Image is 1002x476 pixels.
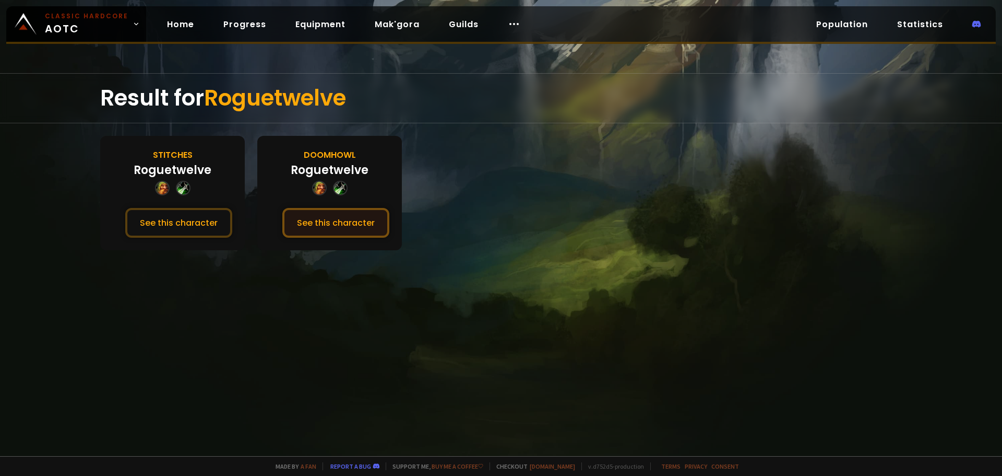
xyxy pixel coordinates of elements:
[269,462,316,470] span: Made by
[581,462,644,470] span: v. d752d5 - production
[685,462,707,470] a: Privacy
[530,462,575,470] a: [DOMAIN_NAME]
[661,462,681,470] a: Terms
[134,161,211,179] div: Roguetwelve
[125,208,232,238] button: See this character
[304,148,356,161] div: Doomhowl
[45,11,128,37] span: AOTC
[330,462,371,470] a: Report a bug
[490,462,575,470] span: Checkout
[6,6,146,42] a: Classic HardcoreAOTC
[100,74,902,123] div: Result for
[808,14,876,35] a: Population
[366,14,428,35] a: Mak'gora
[45,11,128,21] small: Classic Hardcore
[159,14,202,35] a: Home
[386,462,483,470] span: Support me,
[215,14,275,35] a: Progress
[153,148,193,161] div: Stitches
[889,14,951,35] a: Statistics
[432,462,483,470] a: Buy me a coffee
[282,208,389,238] button: See this character
[440,14,487,35] a: Guilds
[287,14,354,35] a: Equipment
[291,161,368,179] div: Roguetwelve
[204,83,346,113] span: Roguetwelve
[301,462,316,470] a: a fan
[711,462,739,470] a: Consent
